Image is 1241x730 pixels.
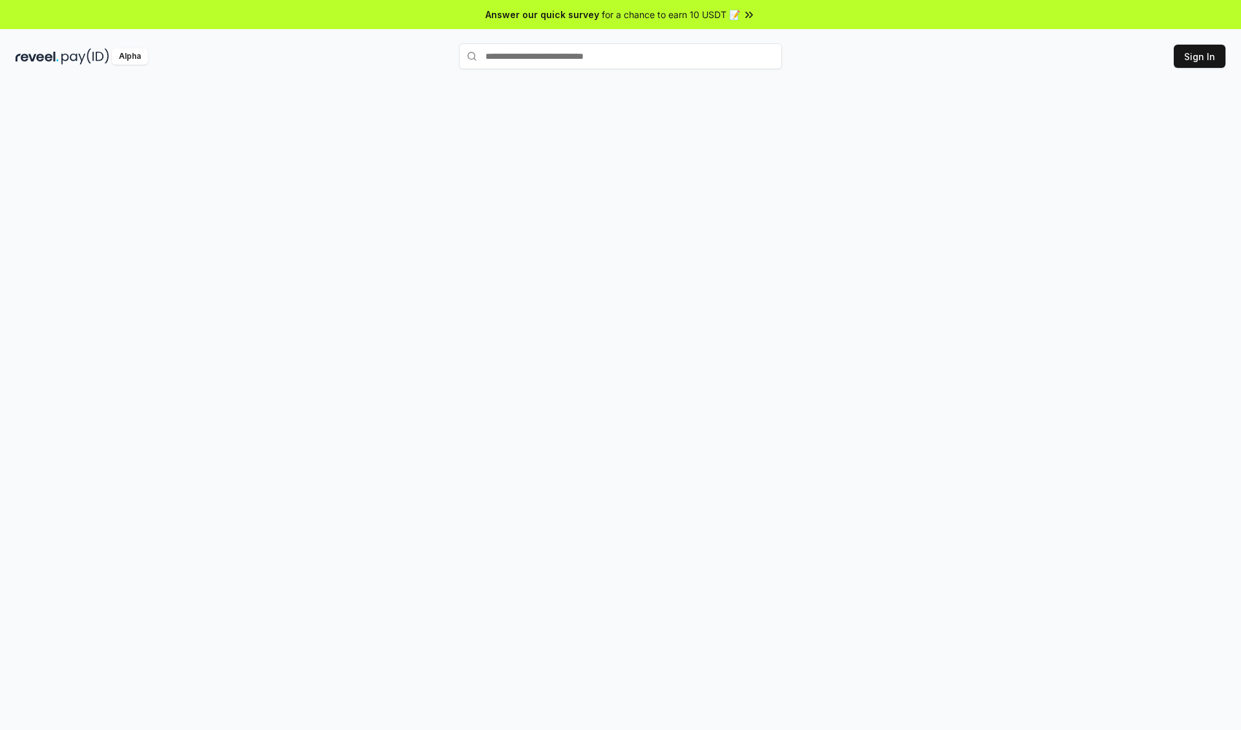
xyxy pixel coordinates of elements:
span: Answer our quick survey [485,8,599,21]
div: Alpha [112,48,148,65]
img: reveel_dark [16,48,59,65]
button: Sign In [1174,45,1225,68]
img: pay_id [61,48,109,65]
span: for a chance to earn 10 USDT 📝 [602,8,740,21]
